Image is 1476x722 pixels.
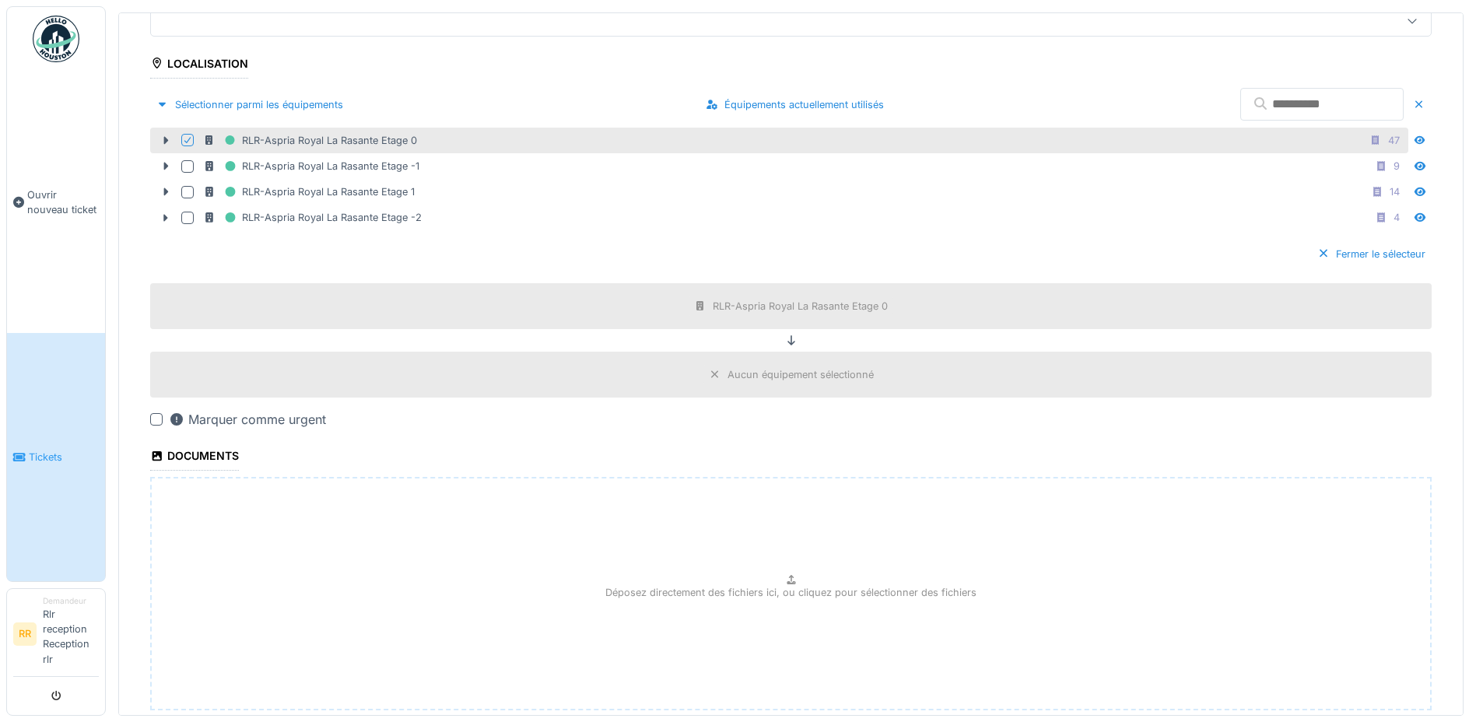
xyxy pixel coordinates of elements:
div: 4 [1394,210,1400,225]
a: RR DemandeurRlr reception Reception rlr [13,595,99,677]
div: RLR-Aspria Royal La Rasante Etage 1 [203,182,415,202]
div: Documents [150,444,239,471]
span: Tickets [29,450,99,464]
li: Rlr reception Reception rlr [43,595,99,673]
div: Aucun équipement sélectionné [727,367,874,382]
img: Badge_color-CXgf-gQk.svg [33,16,79,62]
div: Équipements actuellement utilisés [699,94,890,115]
div: RLR-Aspria Royal La Rasante Etage -1 [203,156,419,176]
div: Localisation [150,52,248,79]
div: RLR-Aspria Royal La Rasante Etage -2 [203,208,422,227]
p: Déposez directement des fichiers ici, ou cliquez pour sélectionner des fichiers [605,585,976,600]
div: RLR-Aspria Royal La Rasante Etage 0 [713,299,888,314]
div: Fermer le sélecteur [1311,244,1432,265]
a: Tickets [7,333,105,580]
li: RR [13,622,37,646]
div: 47 [1388,133,1400,148]
span: Ouvrir nouveau ticket [27,188,99,217]
div: 14 [1390,184,1400,199]
div: Sélectionner parmi les équipements [150,94,349,115]
div: RLR-Aspria Royal La Rasante Etage 0 [203,131,417,150]
div: Demandeur [43,595,99,607]
div: 9 [1394,159,1400,173]
a: Ouvrir nouveau ticket [7,71,105,333]
div: Marquer comme urgent [169,410,326,429]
